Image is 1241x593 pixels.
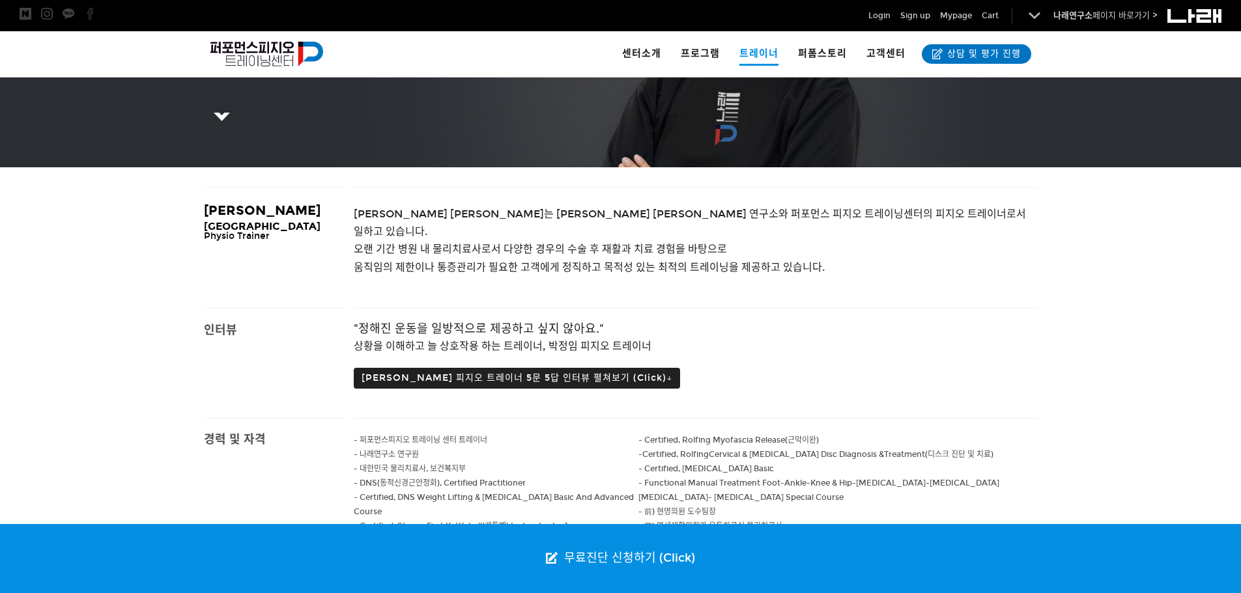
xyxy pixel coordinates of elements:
[671,31,730,77] a: 프로그램
[354,464,466,473] span: - 대한민국 물리치료사, 보건복지부
[354,261,825,273] span: 움직임의 제한이나 통증관리가 필요한 고객에게 정직하고 목적성 있는 최적의 트레이닝을 제공하고 있습니다.
[709,450,993,459] span: Cervical & [MEDICAL_DATA] Disc Diagnosis &Treatment(디스크 진단 및 치료)
[638,464,774,473] span: - Certified, [MEDICAL_DATA] Basic
[204,432,266,447] span: 경력 및 자격
[204,220,321,232] span: [GEOGRAPHIC_DATA]
[204,202,321,218] span: [PERSON_NAME]
[354,208,1026,238] span: [PERSON_NAME] [PERSON_NAME]는 [PERSON_NAME] [PERSON_NAME] 연구소와 퍼포먼스 피지오 트레이닝센터의 피지오 트레이너로서 일하고 있습니다.
[354,450,419,459] span: - 나래연구소 연구원
[642,450,709,459] span: Certified, Rolfing
[868,9,891,22] a: Login
[638,521,782,531] span: - 前) 연세재활의학과 운동치료실 물리치료사
[900,9,930,22] a: Sign up
[940,9,972,22] a: Mypage
[638,507,716,516] span: - 前) 현명의원 도수팀장
[1053,10,1092,21] strong: 나래연구소
[638,478,999,502] span: - Functional Manual Treatment Foot-Ankle-Knee & Hip-[MEDICAL_DATA]-[MEDICAL_DATA] [MEDICAL_DATA]-...
[214,113,230,120] img: 5c68986d518ea.png
[922,44,1031,64] a: 상담 및 평가 진행
[354,493,634,516] span: - Certified, DNS Weight Lifting & [MEDICAL_DATA] Basic And Advanced Course
[1053,10,1158,21] a: 나래연구소페이지 바로가기 >
[622,48,661,59] span: 센터소개
[612,31,671,77] a: 센터소개
[943,48,1021,61] span: 상담 및 평가 진행
[638,435,819,445] span: - Certified, Rolfing Myofascia Release(근막이완)
[982,9,999,22] a: Cart
[354,322,604,336] span: "정해진 운동을 일방적으로 제공하고 싶지 않아요."
[354,243,727,255] span: 오랜 기간 병원 내 물리치료사로서 다양한 경우의 수술 후 재활과 치료 경험을 바탕으로
[857,31,915,77] a: 고객센터
[354,521,568,531] span: - Certified, Strong First Kettlebell(케틀벨) Instructor Lv. 1
[533,524,708,593] a: 무료진단 신청하기 (Click)
[354,478,526,488] span: - DNS(동적신경근안정화), Certified Practitioner
[866,48,906,59] span: 고객센터
[204,230,270,241] span: Physio Trainer
[681,48,720,59] span: 프로그램
[354,435,487,445] span: - 퍼포먼스피지오 트레이닝 센터 트레이너
[788,31,857,77] a: 퍼폼스토리
[730,31,788,77] a: 트레이너
[739,43,778,66] span: 트레이너
[638,450,993,459] span: -
[354,340,651,352] span: 상황을 이해하고 늘 상호작용 하는 트레이너, 박정임 피지오 트레이너
[354,368,680,389] button: [PERSON_NAME] 피지오 트레이너 5문 5답 인터뷰 펼쳐보기 (Click)↓
[798,48,847,59] span: 퍼폼스토리
[204,323,237,337] span: 인터뷰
